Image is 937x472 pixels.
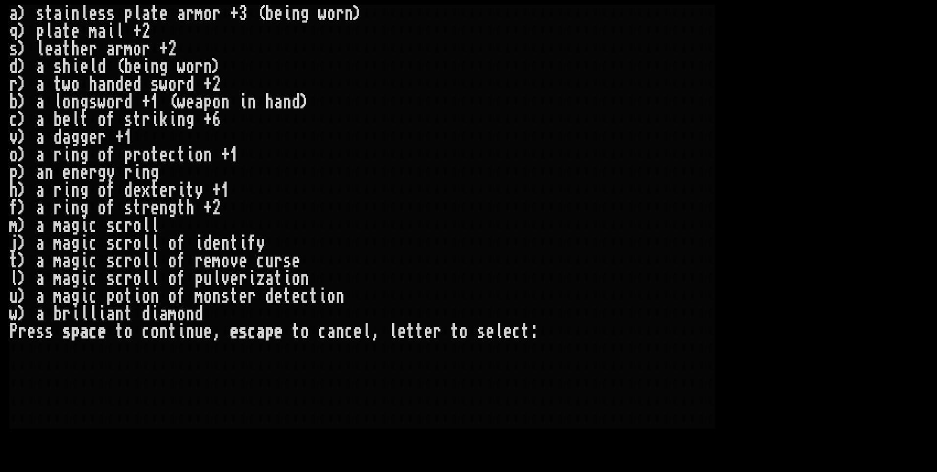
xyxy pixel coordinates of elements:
[336,5,345,23] div: r
[36,164,45,182] div: a
[98,199,106,217] div: o
[133,23,142,40] div: +
[195,58,203,76] div: r
[89,252,98,270] div: c
[221,93,230,111] div: n
[62,235,71,252] div: a
[89,76,98,93] div: h
[150,146,159,164] div: t
[133,111,142,129] div: t
[9,146,18,164] div: o
[212,199,221,217] div: 2
[71,76,80,93] div: o
[36,199,45,217] div: a
[36,235,45,252] div: a
[98,111,106,129] div: o
[283,252,292,270] div: s
[203,5,212,23] div: o
[62,58,71,76] div: h
[159,111,168,129] div: k
[168,111,177,129] div: i
[195,5,203,23] div: m
[124,40,133,58] div: m
[274,252,283,270] div: r
[71,5,80,23] div: n
[18,93,27,111] div: )
[80,199,89,217] div: g
[124,182,133,199] div: d
[9,5,18,23] div: a
[292,5,300,23] div: n
[115,93,124,111] div: r
[177,182,186,199] div: i
[36,252,45,270] div: a
[45,23,53,40] div: l
[98,58,106,76] div: d
[124,252,133,270] div: r
[177,252,186,270] div: f
[221,182,230,199] div: 1
[106,217,115,235] div: s
[133,217,142,235] div: o
[133,40,142,58] div: o
[159,182,168,199] div: e
[36,129,45,146] div: a
[89,217,98,235] div: c
[142,58,150,76] div: i
[265,5,274,23] div: b
[45,40,53,58] div: e
[142,111,150,129] div: r
[89,23,98,40] div: m
[98,76,106,93] div: a
[98,182,106,199] div: o
[71,199,80,217] div: n
[212,58,221,76] div: )
[71,40,80,58] div: h
[89,164,98,182] div: r
[80,217,89,235] div: i
[124,129,133,146] div: 1
[150,5,159,23] div: t
[71,182,80,199] div: n
[150,93,159,111] div: 1
[177,58,186,76] div: w
[159,58,168,76] div: g
[212,76,221,93] div: 2
[133,76,142,93] div: d
[186,5,195,23] div: r
[124,5,133,23] div: p
[115,217,124,235] div: c
[186,76,195,93] div: d
[177,199,186,217] div: t
[292,93,300,111] div: d
[142,40,150,58] div: r
[150,182,159,199] div: t
[133,5,142,23] div: l
[203,111,212,129] div: +
[9,23,18,40] div: q
[124,58,133,76] div: b
[318,5,327,23] div: w
[106,93,115,111] div: o
[186,58,195,76] div: o
[9,40,18,58] div: s
[186,182,195,199] div: t
[98,129,106,146] div: r
[212,182,221,199] div: +
[71,146,80,164] div: n
[53,217,62,235] div: m
[71,93,80,111] div: n
[256,252,265,270] div: c
[36,182,45,199] div: a
[98,5,106,23] div: s
[133,58,142,76] div: e
[89,129,98,146] div: e
[239,5,247,23] div: 3
[89,5,98,23] div: e
[133,252,142,270] div: o
[150,76,159,93] div: s
[168,40,177,58] div: 2
[80,182,89,199] div: g
[150,217,159,235] div: l
[36,58,45,76] div: a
